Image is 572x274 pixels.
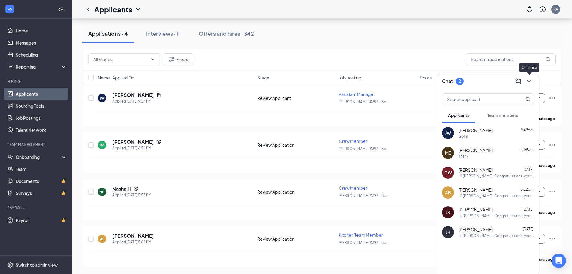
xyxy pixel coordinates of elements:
svg: ChevronDown [525,78,533,85]
h5: [PERSON_NAME] [112,139,154,145]
span: Name · Applied On [98,75,134,81]
span: [PERSON_NAME] [459,167,493,173]
span: Crew Member [339,138,367,144]
svg: Settings [7,262,13,268]
div: JH [446,229,450,235]
svg: ChevronDown [150,57,155,62]
span: [PERSON_NAME] #392 - Bo ... [339,193,389,198]
b: 4 hours ago [535,210,555,215]
span: 3:12pm [521,187,534,192]
span: Stage [257,75,269,81]
div: NH [99,189,105,195]
div: RV [553,7,558,12]
span: [DATE] [522,227,534,231]
div: Team Management [7,142,66,147]
svg: Document [156,93,161,97]
div: Hi [PERSON_NAME]. Congratulations, your meeting with [PERSON_NAME] for Crew Member at [PERSON_NAM... [459,233,534,238]
h5: [PERSON_NAME] [112,92,154,98]
h3: Chat [442,78,453,85]
svg: Ellipses [549,141,556,149]
div: Review Application [257,142,335,148]
div: JW [445,130,451,136]
a: Job Postings [16,112,67,124]
h5: [PERSON_NAME] [112,232,154,239]
span: [PERSON_NAME] [459,226,493,232]
svg: Ellipses [549,188,556,195]
div: Interviews · 11 [146,30,181,37]
a: Sourcing Tools [16,100,67,112]
button: ComposeMessage [513,76,523,86]
span: [PERSON_NAME] [459,207,493,213]
button: Filter Filters [163,53,193,65]
span: [PERSON_NAME] #392 - Bo ... [339,100,389,104]
a: Home [16,25,67,37]
div: Hiring [7,79,66,84]
div: Hi [PERSON_NAME]. Congratulations, your meeting with [PERSON_NAME] for Crew Member at [PERSON_NAM... [459,213,534,218]
div: JS [446,209,450,215]
div: ME [445,150,451,156]
svg: Notifications [526,6,533,13]
span: [DATE] [522,207,534,211]
svg: Collapse [58,6,64,12]
div: AB [445,189,451,195]
div: Applied [DATE] 5:57 PM [112,192,151,198]
b: 5 hours ago [535,257,555,262]
input: All Stages [93,56,148,63]
input: Search applicant [442,94,513,105]
svg: Reapply [156,140,161,144]
div: Thank [459,154,469,159]
div: Switch to admin view [16,262,58,268]
h1: Applicants [94,4,132,14]
button: ChevronDown [524,76,534,86]
a: Team [16,163,67,175]
span: [PERSON_NAME] [459,127,493,133]
svg: Filter [168,56,175,63]
div: Payroll [7,205,66,210]
a: PayrollCrown [16,214,67,226]
div: CW [444,170,452,176]
span: Team members [487,112,518,118]
div: Applications · 4 [88,30,128,37]
svg: WorkstreamLogo [7,6,13,12]
svg: ChevronDown [135,6,142,13]
a: Talent Network [16,124,67,136]
svg: Ellipses [549,94,556,102]
div: 2 [459,79,461,84]
a: Messages [16,37,67,49]
div: AL [100,236,104,242]
span: [DATE] [522,167,534,172]
div: Hi [PERSON_NAME]. Congratulations, your meeting with [PERSON_NAME] for Crew Member at [PERSON_NAM... [459,193,534,199]
div: Onboarding [16,154,62,160]
div: Applied [DATE] 5:02 PM [112,239,154,245]
svg: ComposeMessage [515,78,522,85]
div: Offers and hires · 342 [199,30,254,37]
span: 9:49pm [521,128,534,132]
span: Crew Member [339,185,367,191]
svg: Reapply [133,186,138,191]
svg: Analysis [7,64,13,70]
span: 1:09pm [521,147,534,152]
svg: MagnifyingGlass [546,57,550,62]
span: [PERSON_NAME] #392 - Bo ... [339,240,389,245]
h5: Nasha H [112,186,131,192]
span: [PERSON_NAME] [459,187,493,193]
a: ChevronLeft [85,6,92,13]
span: [PERSON_NAME] #392 - Bo ... [339,146,389,151]
span: [PERSON_NAME] [459,147,493,153]
div: Review Applicant [257,95,335,101]
a: DocumentsCrown [16,175,67,187]
span: Score [420,75,432,81]
div: Collapse [519,63,539,72]
svg: Ellipses [549,235,556,242]
div: Open Intercom Messenger [552,254,566,268]
b: 34 minutes ago [529,116,555,121]
div: Hi [PERSON_NAME]. Congratulations, your meeting with [PERSON_NAME] for Crew Member at [PERSON_NAM... [459,174,534,179]
div: Applied [DATE] 9:17 PM [112,98,161,104]
a: Applicants [16,88,67,100]
svg: QuestionInfo [539,6,546,13]
svg: UserCheck [7,154,13,160]
div: Got it [459,134,468,139]
div: JW [100,96,105,101]
b: 3 hours ago [535,163,555,168]
svg: MagnifyingGlass [525,97,530,102]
